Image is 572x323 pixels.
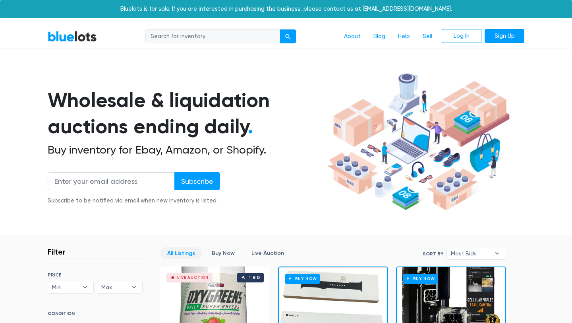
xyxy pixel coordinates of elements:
a: Log In [442,29,481,43]
a: About [338,29,367,44]
a: All Listings [160,247,202,259]
div: Subscribe to be notified via email when new inventory is listed. [48,197,220,205]
h6: PRICE [48,272,143,278]
span: Min [52,281,78,293]
span: . [248,115,253,138]
b: ▾ [126,281,142,293]
label: Sort By [423,250,443,257]
h6: CONDITION [48,311,143,319]
div: 1 bid [249,276,260,280]
input: Search for inventory [145,29,280,44]
a: Blog [367,29,392,44]
h3: Filter [48,247,66,257]
input: Enter your email address [48,172,175,190]
span: Max [101,281,128,293]
a: Sell [416,29,439,44]
a: BlueLots [48,31,97,42]
a: Buy Now [205,247,242,259]
h6: Buy Now [285,274,320,284]
a: Sign Up [485,29,524,43]
img: hero-ee84e7d0318cb26816c560f6b4441b76977f77a177738b4e94f68c95b2b83dbb.png [324,70,512,214]
a: Help [392,29,416,44]
div: Live Auction [177,276,209,280]
span: Most Bids [451,247,491,259]
h6: Buy Now [403,274,438,284]
a: Live Auction [245,247,291,259]
b: ▾ [489,247,506,259]
input: Subscribe [174,172,220,190]
b: ▾ [77,281,93,293]
h1: Wholesale & liquidation auctions ending daily [48,87,324,140]
h2: Buy inventory for Ebay, Amazon, or Shopify. [48,143,324,157]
